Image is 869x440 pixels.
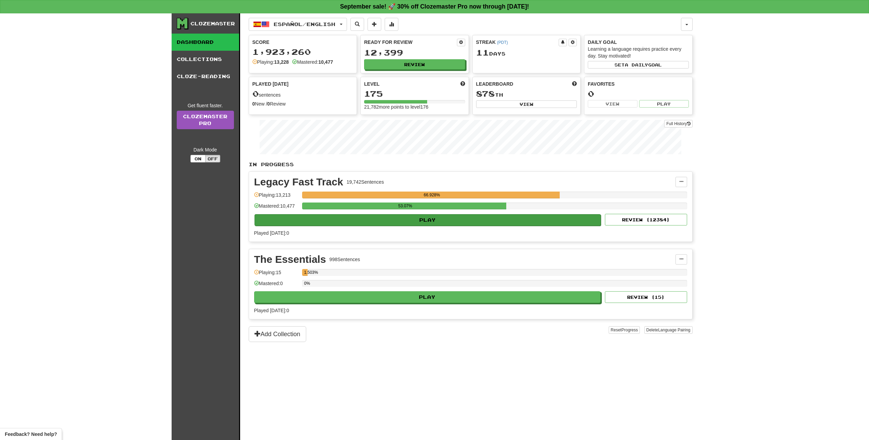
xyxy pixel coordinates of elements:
[252,89,353,98] div: sentences
[644,326,693,334] button: DeleteLanguage Pairing
[252,59,289,65] div: Playing:
[588,46,689,59] div: Learning a language requires practice every day. Stay motivated!
[621,328,638,332] span: Progress
[460,81,465,87] span: Score more points to level up
[364,81,380,87] span: Level
[330,256,360,263] div: 998 Sentences
[476,100,577,108] button: View
[177,102,234,109] div: Get fluent faster.
[625,62,648,67] span: a daily
[254,203,299,214] div: Mastered: 10,477
[177,111,234,129] a: ClozemasterPro
[177,146,234,153] div: Dark Mode
[249,326,306,342] button: Add Collection
[588,100,637,108] button: View
[252,81,289,87] span: Played [DATE]
[364,89,465,98] div: 175
[304,192,560,198] div: 66.928%
[252,101,255,107] strong: 0
[639,100,689,108] button: Play
[254,254,326,265] div: The Essentials
[254,230,289,236] span: Played [DATE]: 0
[476,48,489,57] span: 11
[476,81,513,87] span: Leaderboard
[340,3,529,10] strong: September sale! 🚀 30% off Clozemaster Pro now through [DATE]!
[172,51,239,68] a: Collections
[249,18,347,31] button: Español/English
[254,269,299,280] div: Playing: 15
[476,48,577,57] div: Day s
[252,48,353,56] div: 1,923,260
[364,103,465,110] div: 21,782 more points to level 176
[350,18,364,31] button: Search sentences
[347,179,384,185] div: 19,742 Sentences
[658,328,690,332] span: Language Pairing
[252,100,353,107] div: New / Review
[254,192,299,203] div: Playing: 13,213
[572,81,577,87] span: This week in points, UTC
[172,68,239,85] a: Cloze-Reading
[304,269,308,276] div: 1.503%
[267,101,270,107] strong: 0
[249,161,693,168] p: In Progress
[588,81,689,87] div: Favorites
[190,20,235,27] div: Clozemaster
[476,89,577,98] div: th
[252,89,259,98] span: 0
[274,59,289,65] strong: 13,228
[255,214,601,226] button: Play
[476,89,495,98] span: 878
[304,203,506,209] div: 53.07%
[318,59,333,65] strong: 10,477
[172,34,239,51] a: Dashboard
[5,431,57,438] span: Open feedback widget
[254,291,601,303] button: Play
[364,48,465,57] div: 12,399
[476,39,559,46] div: Streak
[364,59,465,70] button: Review
[252,39,353,46] div: Score
[205,155,220,162] button: Off
[274,21,335,27] span: Español / English
[368,18,381,31] button: Add sentence to collection
[609,326,640,334] button: ResetProgress
[588,39,689,46] div: Daily Goal
[190,155,206,162] button: On
[588,61,689,69] button: Seta dailygoal
[497,40,508,45] a: (PDT)
[605,291,687,303] button: Review (15)
[254,280,299,291] div: Mastered: 0
[385,18,398,31] button: More stats
[605,214,687,225] button: Review (12384)
[664,120,692,127] button: Full History
[254,308,289,313] span: Played [DATE]: 0
[292,59,333,65] div: Mastered:
[254,177,343,187] div: Legacy Fast Track
[364,39,457,46] div: Ready for Review
[588,89,689,98] div: 0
